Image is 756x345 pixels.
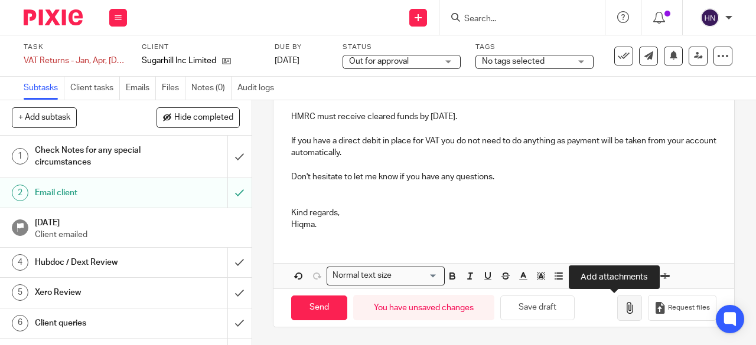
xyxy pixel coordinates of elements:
[12,107,77,127] button: + Add subtask
[291,207,716,219] p: Kind regards,
[70,77,120,100] a: Client tasks
[35,142,155,172] h1: Check Notes for any special circumstances
[157,107,240,127] button: Hide completed
[482,57,545,65] span: No tags selected
[291,295,347,321] input: Send
[327,267,445,285] div: Search for option
[349,57,409,65] span: Out for approval
[668,303,710,313] span: Request files
[291,135,716,159] p: If you have a direct debit in place for VAT you do not need to do anything as payment will be tak...
[35,184,155,202] h1: Email client
[24,9,83,25] img: Pixie
[174,113,233,123] span: Hide completed
[275,42,328,52] label: Due by
[463,14,569,25] input: Search
[35,314,155,332] h1: Client queries
[24,55,127,67] div: VAT Returns - Jan, Apr, Jul, Oct
[291,219,716,231] p: Hiqma.
[700,8,719,27] img: svg%3E
[35,229,240,241] p: Client emailed
[330,270,394,282] span: Normal text size
[291,171,716,183] p: Don't hesitate to let me know if you have any questions.
[162,77,185,100] a: Files
[12,148,28,165] div: 1
[648,295,716,321] button: Request files
[142,55,216,67] p: Sugarhill Inc Limited
[191,77,232,100] a: Notes (0)
[35,284,155,301] h1: Xero Review
[275,57,299,65] span: [DATE]
[353,295,494,320] div: You have unsaved changes
[12,284,28,301] div: 5
[395,270,438,282] input: Search for option
[24,42,127,52] label: Task
[12,185,28,201] div: 2
[142,42,260,52] label: Client
[35,254,155,271] h1: Hubdoc / Dext Review
[12,315,28,331] div: 6
[343,42,461,52] label: Status
[35,214,240,229] h1: [DATE]
[475,42,594,52] label: Tags
[12,254,28,271] div: 4
[291,111,716,123] p: HMRC must receive cleared funds by [DATE].
[126,77,156,100] a: Emails
[237,77,280,100] a: Audit logs
[500,295,575,321] button: Save draft
[24,77,64,100] a: Subtasks
[24,55,127,67] div: VAT Returns - Jan, Apr, [DATE], Oct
